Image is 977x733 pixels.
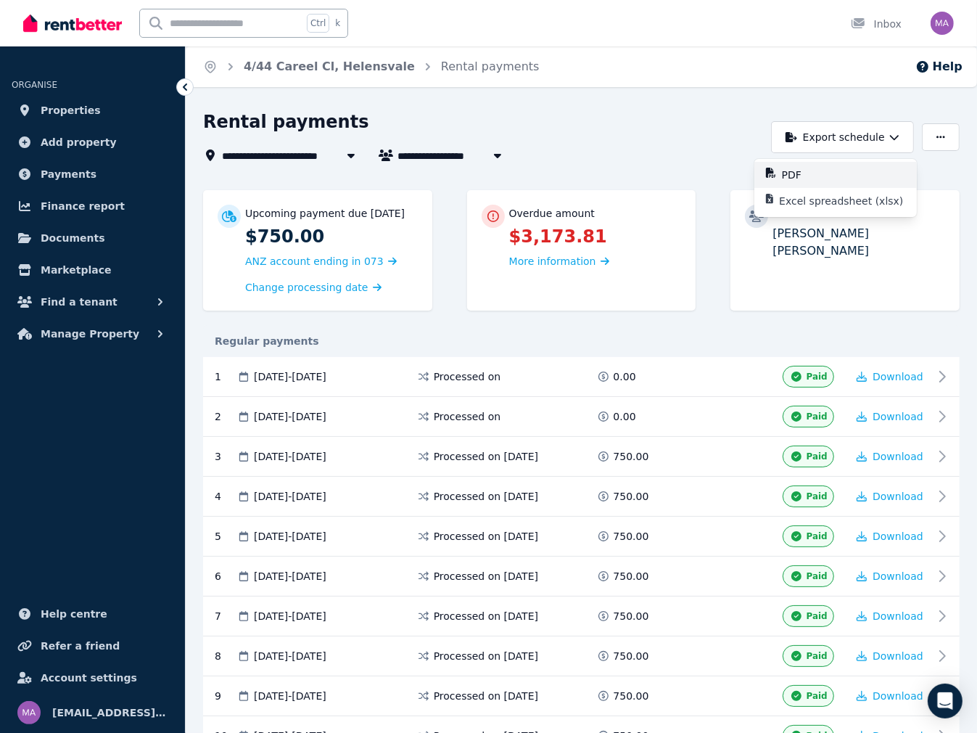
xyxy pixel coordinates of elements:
button: Download [857,489,923,504]
img: maree.likely@bigpond.com [931,12,954,35]
p: Overdue amount [509,206,595,221]
span: Download [873,411,923,422]
span: Paid [807,491,828,502]
a: Add property [12,128,173,157]
button: Export schedule [771,121,914,153]
button: Download [857,529,923,544]
span: 750.00 [614,489,649,504]
button: Download [857,369,923,384]
span: Account settings [41,669,137,687]
a: Rental payments [441,60,540,73]
a: Marketplace [12,255,173,284]
span: Paid [807,371,828,382]
button: Download [857,409,923,424]
span: 750.00 [614,529,649,544]
div: 2 [215,406,236,427]
span: Download [873,650,923,662]
div: 1 [215,366,236,388]
a: Documents [12,224,173,253]
div: Open Intercom Messenger [928,684,962,718]
span: Refer a friend [41,637,120,655]
button: Find a tenant [12,287,173,316]
span: Processed on [DATE] [434,609,538,623]
span: Paid [807,451,828,462]
a: Properties [12,96,173,125]
span: Paid [807,570,828,582]
div: 4 [215,486,236,507]
img: RentBetter [23,12,122,34]
span: 750.00 [614,449,649,464]
button: Download [857,689,923,703]
nav: Breadcrumb [186,46,557,87]
span: Processed on [DATE] [434,649,538,663]
button: Manage Property [12,319,173,348]
p: [PERSON_NAME] [PERSON_NAME] [772,225,945,260]
span: Find a tenant [41,293,118,311]
span: [DATE] - [DATE] [254,569,326,583]
span: Change processing date [245,280,368,295]
span: Processed on [DATE] [434,449,538,464]
span: Documents [41,229,105,247]
span: Processed on [DATE] [434,569,538,583]
span: [DATE] - [DATE] [254,369,326,384]
span: Download [873,690,923,702]
button: Download [857,609,923,623]
span: Download [873,491,923,502]
span: 750.00 [614,689,649,703]
span: Payments [41,165,96,183]
span: [DATE] - [DATE] [254,649,326,663]
div: 3 [215,446,236,467]
span: ANZ account ending in 073 [245,255,384,267]
span: [DATE] - [DATE] [254,409,326,424]
button: Help [915,58,962,75]
span: Download [873,570,923,582]
a: 4/44 Careel Cl, Helensvale [244,60,415,73]
span: 750.00 [614,569,649,583]
a: Payments [12,160,173,189]
span: 0.00 [614,369,636,384]
span: Download [873,451,923,462]
div: 8 [215,645,236,667]
span: [DATE] - [DATE] [254,529,326,544]
button: Download [857,649,923,663]
span: Paid [807,531,828,542]
div: 9 [215,685,236,707]
span: Paid [807,610,828,622]
a: Account settings [12,663,173,692]
span: 750.00 [614,609,649,623]
button: Download [857,569,923,583]
span: More information [509,255,596,267]
span: k [335,17,340,29]
span: Processed on [DATE] [434,529,538,544]
p: $3,173.81 [509,225,682,248]
a: Help centre [12,599,173,628]
div: 6 [215,565,236,587]
span: ORGANISE [12,80,57,90]
div: 5 [215,525,236,547]
a: Finance report [12,192,173,221]
span: Help centre [41,605,107,623]
span: Finance report [41,197,125,215]
div: Export schedule [754,159,917,217]
span: [DATE] - [DATE] [254,609,326,623]
span: Paid [807,650,828,662]
p: Upcoming payment due [DATE] [245,206,405,221]
span: 0.00 [614,409,636,424]
span: Ctrl [307,14,329,33]
span: Download [873,371,923,382]
button: Download [857,449,923,464]
span: Processed on [DATE] [434,689,538,703]
div: 7 [215,605,236,627]
p: Excel spreadsheet (xlsx) [779,194,915,208]
span: Add property [41,134,117,151]
span: Processed on [DATE] [434,489,538,504]
span: Paid [807,411,828,422]
span: Marketplace [41,261,111,279]
p: $750.00 [245,225,418,248]
span: 750.00 [614,649,649,663]
a: Change processing date [245,280,382,295]
span: Paid [807,690,828,702]
span: [DATE] - [DATE] [254,449,326,464]
span: Manage Property [41,325,139,343]
img: maree.likely@bigpond.com [17,701,41,724]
